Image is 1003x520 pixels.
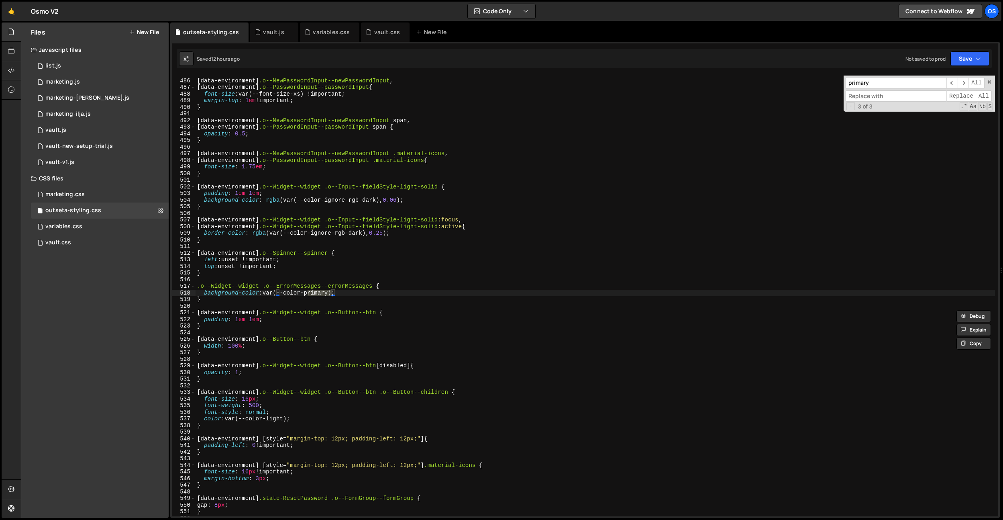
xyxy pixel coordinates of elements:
span: ​ [946,77,958,89]
div: 509 [172,230,196,237]
div: vault.css [374,28,400,36]
div: 513 [172,256,196,263]
div: 545 [172,469,196,475]
div: Saved [197,55,240,62]
div: 500 [172,170,196,177]
div: 537 [172,416,196,422]
div: 520 [172,303,196,310]
div: 489 [172,97,196,104]
div: 524 [172,330,196,336]
div: 526 [172,343,196,350]
div: 488 [172,91,196,98]
div: Not saved to prod [905,55,946,62]
div: 533 [172,389,196,396]
div: 16596/45156.css [31,203,169,219]
div: 550 [172,502,196,509]
div: 538 [172,422,196,429]
div: outseta-styling.css [183,28,239,36]
div: 548 [172,489,196,495]
div: 494 [172,131,196,137]
button: Copy [956,338,991,350]
div: 542 [172,449,196,456]
div: 505 [172,203,196,210]
div: 536 [172,409,196,416]
span: Replace [946,90,976,102]
input: Replace with [846,90,946,102]
div: 16596/45151.js [31,58,169,74]
div: 511 [172,243,196,250]
div: 496 [172,144,196,151]
a: Os [985,4,999,18]
div: 507 [172,217,196,223]
div: 551 [172,508,196,515]
div: marketing.css [45,191,85,198]
span: Alt-Enter [968,77,985,89]
div: 541 [172,442,196,449]
span: 3 of 3 [855,103,876,110]
div: 523 [172,323,196,330]
div: 498 [172,157,196,164]
div: CSS files [21,170,169,186]
div: 16596/45152.js [31,138,169,154]
div: Osmo V2 [31,6,59,16]
button: New File [129,29,159,35]
span: RegExp Search [960,102,968,111]
div: marketing-[PERSON_NAME].js [45,94,129,102]
div: 543 [172,455,196,462]
div: 522 [172,316,196,323]
div: 504 [172,197,196,204]
div: vault-v1.js [45,159,74,166]
div: variables.css [313,28,350,36]
div: vault.js [263,28,284,36]
a: Connect to Webflow [899,4,982,18]
span: All [976,90,992,102]
div: 530 [172,369,196,376]
span: Search In Selection [987,102,993,111]
div: 512 [172,250,196,257]
div: 521 [172,309,196,316]
div: 532 [172,383,196,389]
div: 495 [172,137,196,144]
div: 16596/45153.css [31,235,169,251]
div: 491 [172,111,196,117]
div: 531 [172,376,196,383]
div: 519 [172,296,196,303]
div: 525 [172,336,196,343]
div: 506 [172,210,196,217]
div: marketing.js [45,78,80,86]
div: 497 [172,150,196,157]
div: 528 [172,356,196,363]
div: list.js [45,62,61,70]
div: outseta-styling.css [45,207,101,214]
a: 🤙 [2,2,21,21]
button: Save [950,51,989,66]
div: vault.js [45,127,66,134]
div: marketing-ilja.js [45,111,91,118]
button: Debug [956,310,991,322]
div: 540 [172,436,196,442]
input: Search for [846,77,946,89]
div: 515 [172,270,196,276]
div: 527 [172,349,196,356]
div: Javascript files [21,42,169,58]
span: Toggle Replace mode [846,102,855,110]
div: 16596/45133.js [31,122,169,138]
div: 16596/45423.js [31,106,169,122]
div: 516 [172,276,196,283]
div: 16596/45132.js [31,154,169,170]
div: 503 [172,190,196,197]
div: 510 [172,237,196,244]
div: 16596/45422.js [31,74,169,90]
div: 549 [172,495,196,502]
div: 499 [172,164,196,170]
div: vault.css [45,239,71,246]
div: 16596/45446.css [31,186,169,203]
div: 486 [172,78,196,84]
div: 514 [172,263,196,270]
div: variables.css [45,223,82,230]
button: Explain [956,324,991,336]
div: 535 [172,402,196,409]
div: 16596/45424.js [31,90,169,106]
div: vault-new-setup-trial.js [45,143,113,150]
div: 518 [172,290,196,297]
